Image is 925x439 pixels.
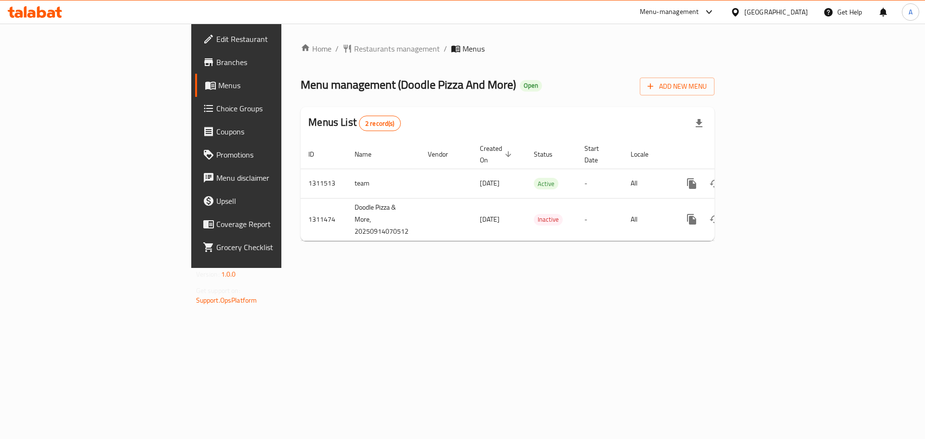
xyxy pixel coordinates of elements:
[480,177,500,189] span: [DATE]
[680,172,703,195] button: more
[534,214,563,226] div: Inactive
[673,140,780,169] th: Actions
[534,214,563,225] span: Inactive
[744,7,808,17] div: [GEOGRAPHIC_DATA]
[462,43,485,54] span: Menus
[480,143,515,166] span: Created On
[195,97,346,120] a: Choice Groups
[355,148,384,160] span: Name
[308,115,400,131] h2: Menus List
[687,112,711,135] div: Export file
[195,143,346,166] a: Promotions
[680,208,703,231] button: more
[195,213,346,236] a: Coverage Report
[195,27,346,51] a: Edit Restaurant
[216,126,338,137] span: Coupons
[428,148,461,160] span: Vendor
[195,189,346,213] a: Upsell
[195,120,346,143] a: Coupons
[195,74,346,97] a: Menus
[221,268,236,280] span: 1.0.0
[631,148,661,160] span: Locale
[301,74,516,95] span: Menu management ( Doodle Pizza And More )
[640,6,699,18] div: Menu-management
[216,218,338,230] span: Coverage Report
[703,208,727,231] button: Change Status
[480,213,500,226] span: [DATE]
[534,178,558,189] span: Active
[534,148,565,160] span: Status
[640,78,714,95] button: Add New Menu
[218,80,338,91] span: Menus
[301,140,780,241] table: enhanced table
[347,198,420,240] td: Doodle Pizza & More, 20250914070512
[909,7,912,17] span: A
[216,241,338,253] span: Grocery Checklist
[520,80,542,92] div: Open
[623,198,673,240] td: All
[216,172,338,184] span: Menu disclaimer
[343,43,440,54] a: Restaurants management
[196,284,240,297] span: Get support on:
[195,51,346,74] a: Branches
[216,149,338,160] span: Promotions
[301,43,714,54] nav: breadcrumb
[216,103,338,114] span: Choice Groups
[359,119,400,128] span: 2 record(s)
[444,43,447,54] li: /
[647,80,707,93] span: Add New Menu
[196,268,220,280] span: Version:
[584,143,611,166] span: Start Date
[520,81,542,90] span: Open
[359,116,401,131] div: Total records count
[216,56,338,68] span: Branches
[703,172,727,195] button: Change Status
[577,169,623,198] td: -
[347,169,420,198] td: team
[195,236,346,259] a: Grocery Checklist
[354,43,440,54] span: Restaurants management
[216,33,338,45] span: Edit Restaurant
[308,148,327,160] span: ID
[623,169,673,198] td: All
[196,294,257,306] a: Support.OpsPlatform
[216,195,338,207] span: Upsell
[577,198,623,240] td: -
[195,166,346,189] a: Menu disclaimer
